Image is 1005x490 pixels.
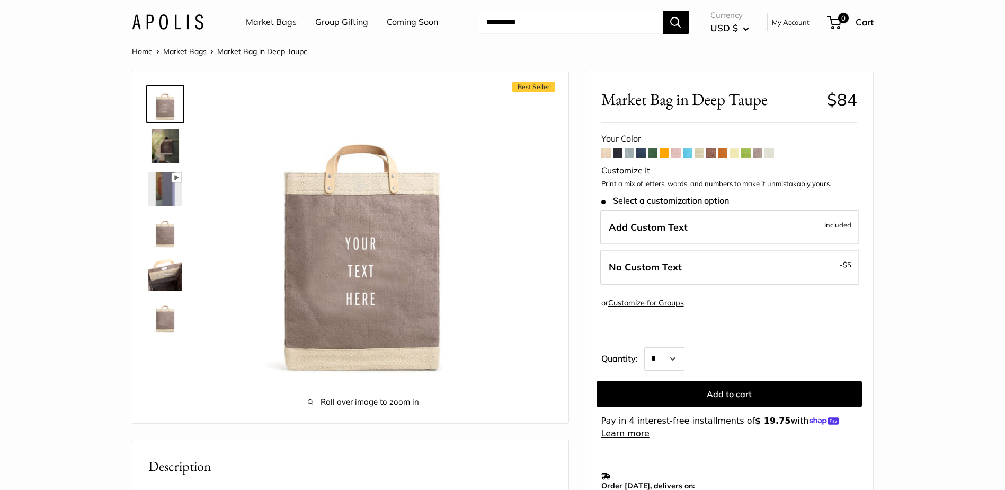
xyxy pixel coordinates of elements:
a: Market Bag in Deep Taupe [146,85,184,123]
span: 0 [838,13,848,23]
label: Add Custom Text [600,210,859,245]
span: Select a customization option [601,196,729,206]
a: Market Bags [163,47,207,56]
div: Your Color [601,131,857,147]
label: Leave Blank [600,250,859,285]
span: Included [824,218,851,231]
a: Market Bag in Deep Taupe [146,127,184,165]
img: Market Bag in Deep Taupe [148,87,182,121]
span: Market Bag in Deep Taupe [601,90,819,109]
span: Market Bag in Deep Taupe [217,47,308,56]
span: No Custom Text [609,261,682,273]
a: Coming Soon [387,14,438,30]
a: Market Bag in Deep Taupe [146,255,184,293]
a: Market Bag in Deep Taupe [146,170,184,208]
p: Print a mix of letters, words, and numbers to make it unmistakably yours. [601,179,857,189]
span: $5 [843,260,851,269]
a: My Account [772,16,810,29]
img: Market Bag in Deep Taupe [148,129,182,163]
div: or [601,296,684,310]
a: Group Gifting [315,14,368,30]
h2: Description [148,456,553,477]
a: Customize for Groups [608,298,684,308]
span: USD $ [710,22,738,33]
span: Roll over image to zoom in [217,395,510,409]
img: Market Bag in Deep Taupe [217,87,510,380]
img: Market Bag in Deep Taupe [148,257,182,291]
img: Market Bag in Deep Taupe [148,172,182,206]
div: Customize It [601,163,857,179]
img: Market Bag in Deep Taupe [148,299,182,333]
img: Market Bag in Deep Taupe [148,214,182,248]
button: USD $ [710,20,749,37]
span: Add Custom Text [609,221,688,233]
nav: Breadcrumb [132,45,308,58]
span: Cart [856,16,874,28]
button: Add to cart [597,381,862,407]
button: Search [663,11,689,34]
span: - [840,258,851,271]
span: Best Seller [512,82,555,92]
a: 0 Cart [828,14,874,31]
a: Home [132,47,153,56]
span: $84 [827,89,857,110]
a: Market Bag in Deep Taupe [146,212,184,250]
a: Market Bags [246,14,297,30]
label: Quantity: [601,344,644,371]
a: Market Bag in Deep Taupe [146,297,184,335]
input: Search... [478,11,663,34]
span: Currency [710,8,749,23]
img: Apolis [132,14,203,30]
